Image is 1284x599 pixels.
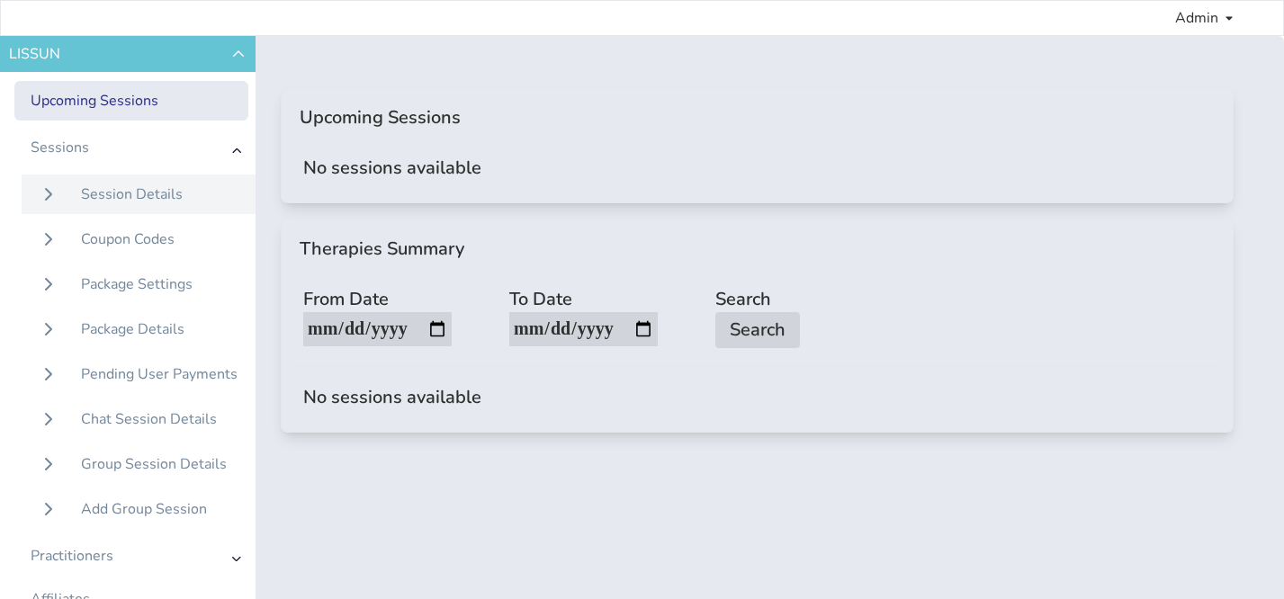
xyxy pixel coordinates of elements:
[81,318,184,340] div: Package Details
[509,287,658,348] div: To Date
[300,237,464,262] div: Therapies Summary
[31,139,89,156] div: Sessions
[715,287,800,348] div: Search
[303,156,1211,181] div: No sessions available
[81,498,207,520] div: Add Group Session
[31,547,113,565] div: Practitioners
[9,45,60,63] div: LISSUN
[230,45,247,62] img: ArrowDown2.svg
[81,363,238,385] div: Pending User Payments
[303,385,1211,410] div: No sessions available
[81,408,217,430] div: Chat Session Details
[715,312,800,348] button: Search
[81,228,175,250] div: Coupon Codes
[232,557,242,562] img: angle-right.svg
[300,105,461,130] div: Upcoming Sessions
[31,90,158,112] div: Upcoming Sessions
[81,453,227,475] div: Group Session Details
[303,287,452,348] div: From Date
[232,148,242,154] img: angle-right.svg
[81,183,183,205] div: Session Details
[81,273,193,295] div: Package Settings
[1175,7,1218,29] span: Admin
